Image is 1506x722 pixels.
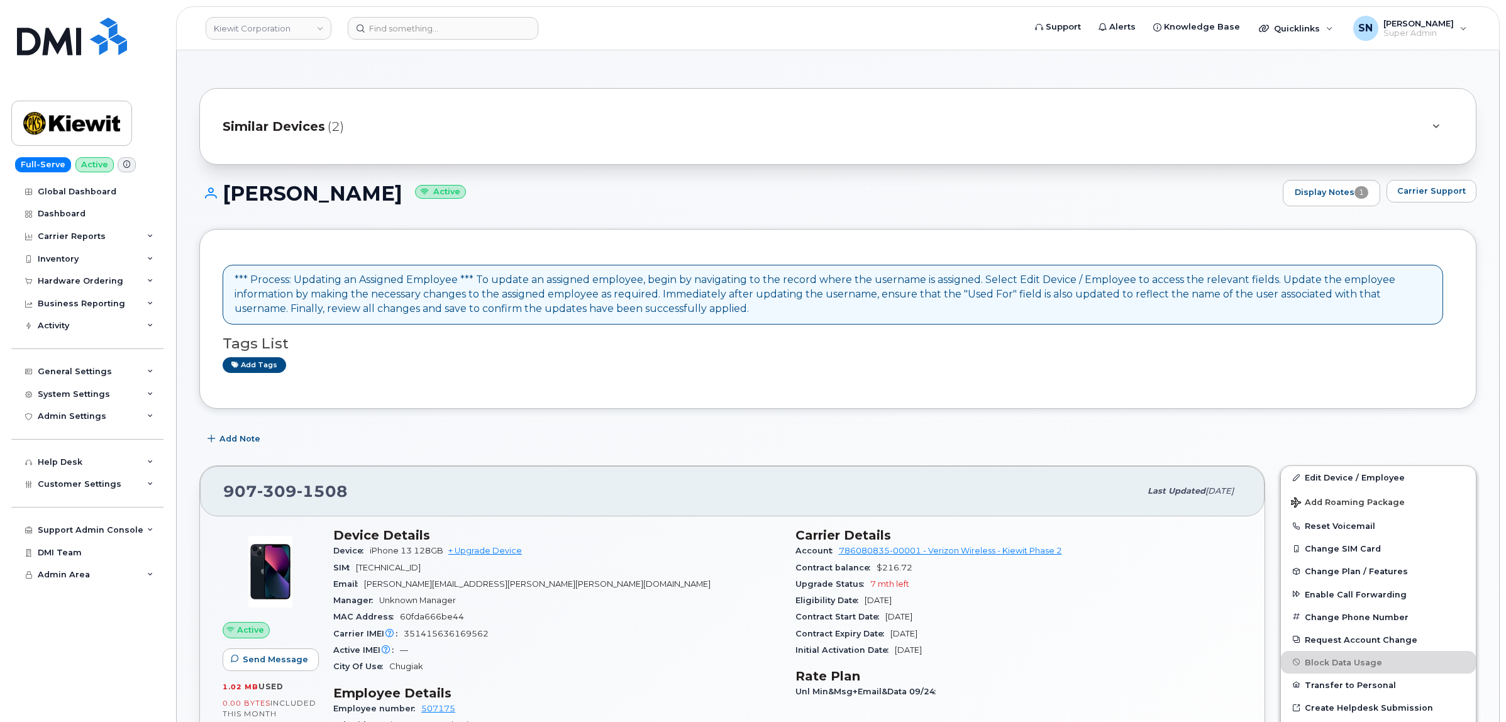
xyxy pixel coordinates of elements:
span: 351415636169562 [404,629,489,638]
button: Carrier Support [1387,180,1476,203]
span: Send Message [243,653,308,665]
h3: Employee Details [333,686,780,701]
span: Change Plan / Features [1305,567,1408,576]
span: Active [237,624,264,636]
span: (2) [328,118,344,136]
button: Transfer to Personal [1281,674,1476,696]
span: Last updated [1148,486,1205,496]
button: Block Data Usage [1281,651,1476,674]
span: [PERSON_NAME][EMAIL_ADDRESS][PERSON_NAME][PERSON_NAME][DOMAIN_NAME] [364,579,711,589]
span: 1508 [297,482,348,501]
button: Add Note [199,428,271,450]
span: Similar Devices [223,118,325,136]
button: Send Message [223,648,319,671]
span: 7 mth left [870,579,909,589]
span: [DATE] [895,645,922,655]
span: Add Roaming Package [1291,497,1405,509]
span: 907 [223,482,348,501]
span: Unknown Manager [379,596,456,605]
button: Change Plan / Features [1281,560,1476,582]
span: 309 [257,482,297,501]
span: Chugiak [389,662,423,671]
button: Enable Call Forwarding [1281,583,1476,606]
span: Add Note [219,433,260,445]
span: [DATE] [1205,486,1234,496]
span: Device [333,546,370,555]
span: MAC Address [333,612,400,621]
small: Active [415,185,466,199]
span: Contract Expiry Date [795,629,890,638]
span: Carrier IMEI [333,629,404,638]
span: Account [795,546,839,555]
button: Change SIM Card [1281,537,1476,560]
span: Employee number [333,704,421,713]
span: Eligibility Date [795,596,865,605]
span: 0.00 Bytes [223,699,270,708]
button: Reset Voicemail [1281,514,1476,537]
div: *** Process: Updating an Assigned Employee *** To update an assigned employee, begin by navigatin... [235,273,1431,316]
span: Manager [333,596,379,605]
span: Email [333,579,364,589]
span: 1.02 MB [223,682,258,691]
span: used [258,682,284,691]
span: — [400,645,408,655]
img: image20231002-3703462-1ig824h.jpeg [233,534,308,609]
span: [TECHNICAL_ID] [356,563,421,572]
span: Contract balance [795,563,877,572]
span: iPhone 13 128GB [370,546,443,555]
a: 507175 [421,704,455,713]
span: Active IMEI [333,645,400,655]
span: Enable Call Forwarding [1305,589,1407,599]
h3: Rate Plan [795,669,1243,684]
span: Initial Activation Date [795,645,895,655]
a: Edit Device / Employee [1281,466,1476,489]
a: Create Helpdesk Submission [1281,696,1476,719]
span: Unl Min&Msg+Email&Data 09/24 [795,687,942,696]
span: Carrier Support [1397,185,1466,197]
h1: [PERSON_NAME] [199,182,1276,204]
h3: Device Details [333,528,780,543]
a: + Upgrade Device [448,546,522,555]
a: Display Notes1 [1283,180,1380,206]
button: Change Phone Number [1281,606,1476,628]
span: Upgrade Status [795,579,870,589]
span: Contract Start Date [795,612,885,621]
a: Add tags [223,357,286,373]
h3: Carrier Details [795,528,1243,543]
span: 60fda666be44 [400,612,464,621]
iframe: Messenger Launcher [1451,667,1497,713]
span: [DATE] [890,629,917,638]
button: Request Account Change [1281,628,1476,651]
span: [DATE] [865,596,892,605]
span: 1 [1354,186,1368,199]
span: City Of Use [333,662,389,671]
span: $216.72 [877,563,912,572]
a: 786080835-00001 - Verizon Wireless - Kiewit Phase 2 [839,546,1062,555]
h3: Tags List [223,336,1453,352]
span: SIM [333,563,356,572]
span: [DATE] [885,612,912,621]
button: Add Roaming Package [1281,489,1476,514]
